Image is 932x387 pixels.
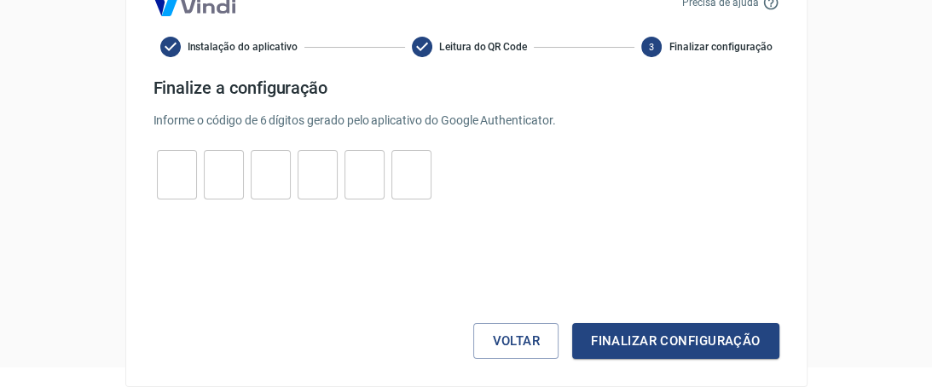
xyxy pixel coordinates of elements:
p: Informe o código de 6 dígitos gerado pelo aplicativo do Google Authenticator. [153,112,779,130]
h4: Finalize a configuração [153,78,779,98]
button: Finalizar configuração [572,323,779,359]
button: Voltar [473,323,559,359]
span: Finalizar configuração [669,39,772,55]
text: 3 [649,42,654,53]
span: Instalação do aplicativo [188,39,298,55]
span: Leitura do QR Code [439,39,527,55]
